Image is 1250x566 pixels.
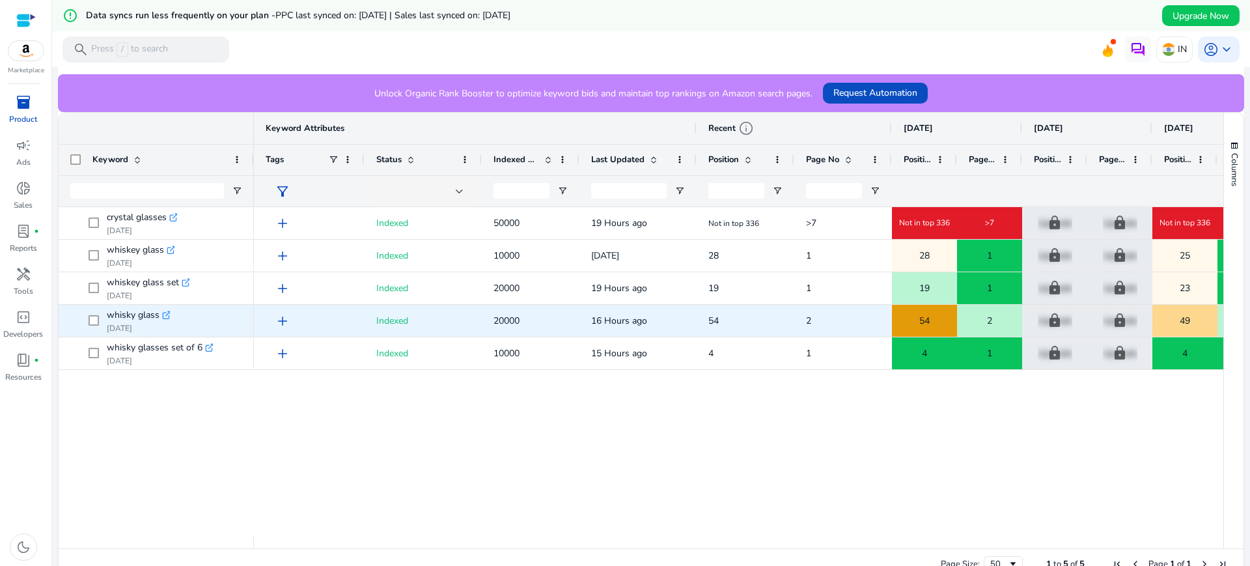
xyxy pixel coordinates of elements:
[806,347,811,360] span: 1
[376,347,408,360] span: Indexed
[708,347,714,360] span: 4
[107,258,174,268] p: [DATE]
[16,156,31,168] p: Ads
[8,66,44,76] p: Marketplace
[1038,242,1072,269] p: Upgrade
[1180,275,1190,302] span: 23
[107,323,170,333] p: [DATE]
[107,274,179,292] span: whiskey glass set
[107,339,202,357] span: whisky glasses set of 6
[16,223,31,239] span: lab_profile
[557,186,568,196] button: Open Filter Menu
[14,199,33,211] p: Sales
[708,183,764,199] input: Position Filter Input
[987,340,992,367] span: 1
[14,285,33,297] p: Tools
[987,242,992,269] span: 1
[987,307,992,334] span: 2
[493,315,520,327] span: 20000
[16,539,31,555] span: dark_mode
[493,282,520,294] span: 20000
[16,137,31,153] span: campaign
[772,186,783,196] button: Open Filter Menu
[376,315,408,327] span: Indexed
[266,154,284,165] span: Tags
[823,83,928,104] button: Request Automation
[833,86,917,100] span: Request Automation
[1173,9,1229,23] span: Upgrade Now
[493,154,539,165] span: Indexed Products
[107,356,213,366] p: [DATE]
[493,183,549,199] input: Indexed Products Filter Input
[16,180,31,196] span: donut_small
[1160,218,1210,228] span: Not in top 336
[8,41,44,61] img: amazon.svg
[16,352,31,368] span: book_4
[1038,340,1072,367] p: Upgrade
[9,113,37,125] p: Product
[1162,43,1175,56] img: in.svg
[34,358,39,363] span: fiber_manual_record
[1038,275,1072,302] p: Upgrade
[376,217,408,229] span: Indexed
[374,87,812,100] p: Unlock Organic Rank Booster to optimize keyword bids and maintain top rankings on Amazon search p...
[3,328,43,340] p: Developers
[985,218,994,228] span: >7
[1099,154,1126,165] span: Page No
[1180,307,1190,334] span: 49
[708,154,739,165] span: Position
[493,249,520,262] span: 10000
[92,154,128,165] span: Keyword
[16,94,31,110] span: inventory_2
[34,229,39,234] span: fiber_manual_record
[904,154,931,165] span: Position
[107,208,167,227] span: crystal glasses
[1103,340,1137,367] p: Upgrade
[919,275,930,302] span: 19
[91,42,168,57] p: Press to search
[275,346,290,361] span: add
[806,217,816,229] span: >7
[806,183,862,199] input: Page No Filter Input
[922,340,927,367] span: 4
[70,183,224,199] input: Keyword Filter Input
[62,8,78,23] mat-icon: error_outline
[919,307,930,334] span: 54
[738,120,754,136] span: info
[5,371,42,383] p: Resources
[266,122,344,134] span: Keyword Attributes
[870,186,880,196] button: Open Filter Menu
[591,347,647,360] span: 15 Hours ago
[591,217,647,229] span: 19 Hours ago
[86,10,510,21] h5: Data syncs run less frequently on your plan -
[1038,307,1072,334] p: Upgrade
[708,218,759,229] span: Not in top 336
[708,120,754,136] div: Recent
[275,281,290,296] span: add
[1219,42,1234,57] span: keyboard_arrow_down
[1203,42,1219,57] span: account_circle
[376,154,402,165] span: Status
[376,249,408,262] span: Indexed
[117,42,128,57] span: /
[987,275,992,302] span: 1
[806,154,839,165] span: Page No
[73,42,89,57] span: search
[376,282,408,294] span: Indexed
[275,248,290,264] span: add
[1103,275,1137,302] p: Upgrade
[708,249,719,262] span: 28
[591,282,647,294] span: 19 Hours ago
[674,186,685,196] button: Open Filter Menu
[806,315,811,327] span: 2
[1178,38,1187,61] p: IN
[1164,122,1193,134] span: [DATE]
[904,122,933,134] span: [DATE]
[107,306,160,324] span: whisky glass
[1034,122,1063,134] span: [DATE]
[1103,210,1137,236] p: Upgrade
[1103,242,1137,269] p: Upgrade
[708,315,719,327] span: 54
[591,154,645,165] span: Last Updated
[1229,153,1240,186] span: Columns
